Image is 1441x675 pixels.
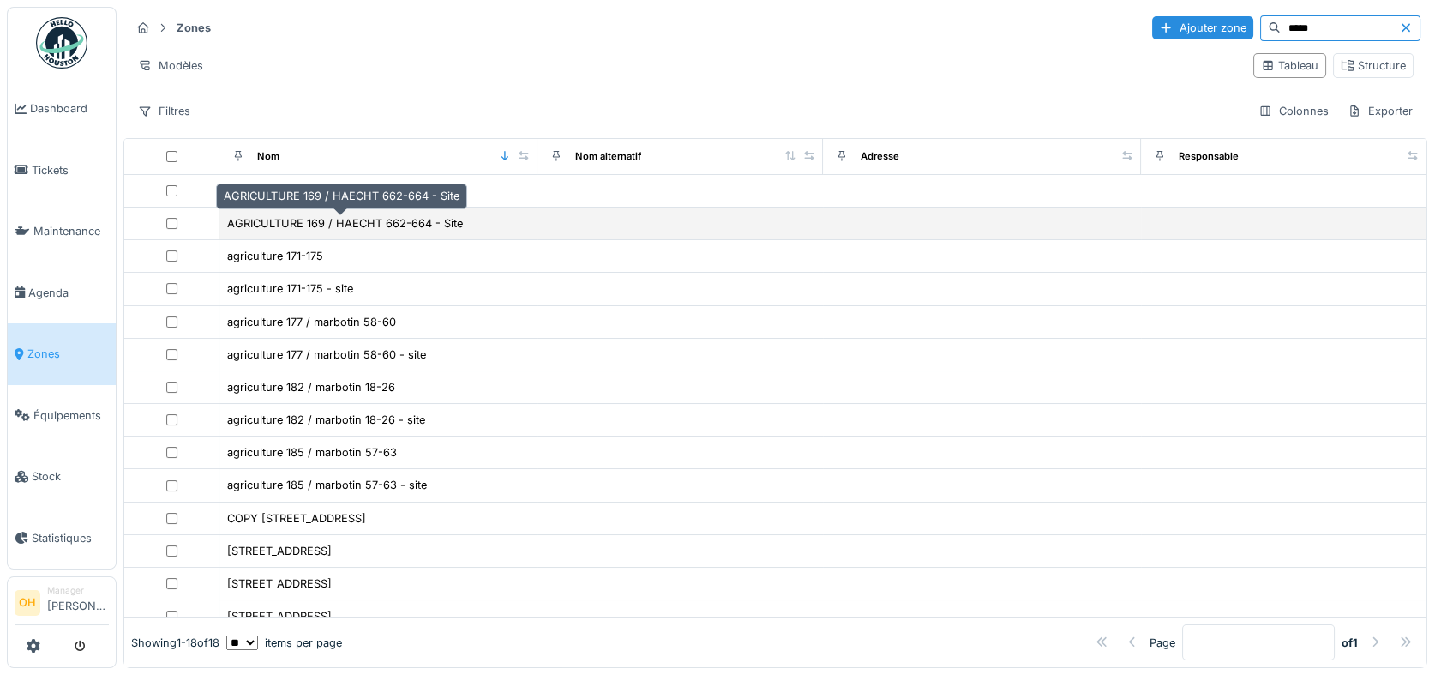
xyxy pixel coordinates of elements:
div: Filtres [130,99,198,124]
div: Nom alternatif [575,149,641,164]
div: Manager [47,584,109,597]
div: agriculture 182 / marbotin 18-26 - site [227,412,425,428]
div: Colonnes [1251,99,1336,124]
div: AGRICULTURE 169 / HAECHT 662-664 - Site [216,184,467,208]
div: [STREET_ADDRESS] [227,608,332,624]
span: Statistiques [32,530,109,546]
span: Dashboard [30,100,109,117]
div: [STREET_ADDRESS] [227,543,332,559]
div: AGRICULTURE 169 / HAECHT 662-664 - Site [227,215,463,232]
div: Nom [257,149,279,164]
a: Dashboard [8,78,116,140]
div: Structure [1341,57,1406,74]
span: Tickets [32,162,109,178]
div: agriculture 177 / marbotin 58-60 [227,314,396,330]
a: Équipements [8,385,116,447]
div: Showing 1 - 18 of 18 [131,635,219,651]
span: Agenda [28,285,109,301]
div: Exporter [1340,99,1420,124]
a: Maintenance [8,201,116,262]
a: Tickets [8,140,116,202]
div: agriculture 169 / haecht 662-664 [227,183,400,199]
div: Modèles [130,53,211,78]
span: Zones [27,346,109,362]
div: agriculture 171-175 - site [227,280,353,297]
div: agriculture 182 / marbotin 18-26 [227,379,395,395]
div: COPY [STREET_ADDRESS] [227,510,366,527]
div: Responsable [1179,149,1239,164]
a: Zones [8,323,116,385]
a: Statistiques [8,508,116,570]
strong: Zones [170,20,218,36]
div: Page [1150,635,1175,651]
span: Équipements [33,407,109,424]
a: OH Manager[PERSON_NAME] [15,584,109,625]
div: agriculture 171-175 [227,248,323,264]
a: Stock [8,446,116,508]
strong: of 1 [1342,635,1358,651]
div: Tableau [1261,57,1318,74]
li: [PERSON_NAME] [47,584,109,621]
li: OH [15,590,40,616]
a: Agenda [8,262,116,324]
div: [STREET_ADDRESS] [227,576,332,592]
div: Adresse [861,149,899,164]
div: agriculture 177 / marbotin 58-60 - site [227,347,426,363]
div: agriculture 185 / marbotin 57-63 [227,444,397,461]
div: items per page [226,635,342,651]
div: agriculture 185 / marbotin 57-63 - site [227,477,427,493]
div: Ajouter zone [1152,16,1253,39]
span: Stock [32,468,109,485]
img: Badge_color-CXgf-gQk.svg [36,17,87,69]
span: Maintenance [33,223,109,239]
